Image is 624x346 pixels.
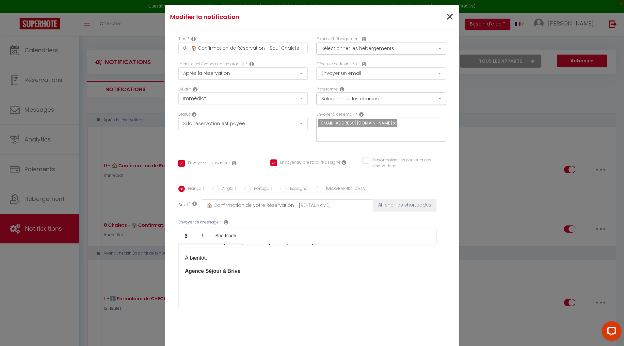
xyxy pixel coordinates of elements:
label: Statut [178,111,190,118]
label: Effectuer cette action [316,61,357,67]
i: Action Channel [340,87,344,92]
label: Titre [178,36,186,42]
span: À bientôt, [185,255,207,261]
iframe: LiveChat chat widget [597,319,624,346]
i: Action Time [193,87,198,92]
i: Event Occur [249,61,254,67]
b: Agence Séjour à Brive [185,268,241,274]
i: Envoyer au voyageur [232,160,236,166]
a: Shortcode [210,228,242,243]
label: Plateforme [316,86,338,92]
button: Sélectionnez les chaînes [316,92,446,105]
label: Lorsque cet événement se produit [178,61,245,67]
i: This Rental [362,36,366,41]
label: Envoyer ce message [178,219,219,225]
p: ​ [185,280,429,288]
i: Booking status [192,112,197,117]
label: Sujet [178,202,188,209]
a: Italic [194,228,210,243]
label: Envoyez au voyageur [185,160,230,167]
h4: Modifier la notification [170,12,357,22]
button: Afficher les shortcodes [373,199,436,211]
i: Envoyer au prestataire si il est assigné [342,160,346,165]
label: Délai [178,86,188,92]
span: [EMAIL_ADDRESS][DOMAIN_NAME] [319,120,392,126]
label: Espagnol [287,186,309,193]
i: Action Type [362,61,366,67]
label: Pour cet hébergement [316,36,360,42]
label: Français [185,186,205,193]
label: Portugais [251,186,273,193]
i: Subject [192,201,197,206]
label: Anglais [219,186,237,193]
span: × [446,7,454,27]
i: Recipient [359,112,364,117]
label: [GEOGRAPHIC_DATA] [323,186,366,193]
div: ​ [178,244,436,309]
i: Message [224,220,228,225]
i: Title [191,36,196,41]
a: Bold [178,228,194,243]
button: Sélectionner les hébergements [316,42,446,55]
button: Close [446,10,454,24]
label: Envoyer à cet email [316,111,354,118]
